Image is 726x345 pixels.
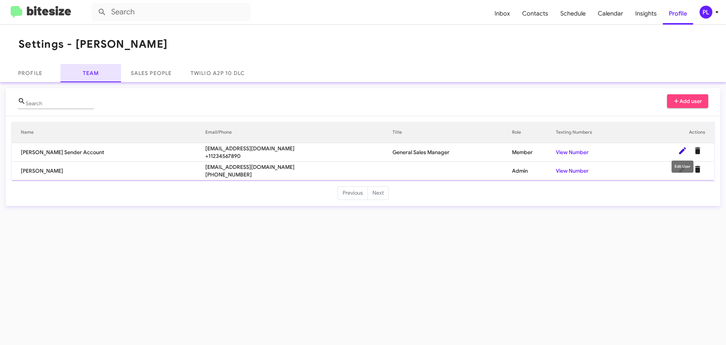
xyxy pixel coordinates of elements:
td: [PERSON_NAME] [12,162,205,180]
th: Title [392,122,512,143]
a: Twilio A2P 10 DLC [181,64,254,82]
button: PL [693,6,718,19]
input: Search [92,3,250,21]
div: Edit User [672,161,693,173]
td: Member [512,143,555,162]
button: Delete User [690,143,705,158]
a: Team [60,64,121,82]
a: Insights [629,3,663,25]
a: View Number [556,149,589,156]
h1: Settings - [PERSON_NAME] [19,38,168,50]
a: Sales People [121,64,181,82]
td: Admin [512,162,555,180]
a: Profile [663,3,693,25]
td: [PERSON_NAME] Sender Account [12,143,205,162]
input: Name or Email [26,101,94,107]
th: Name [12,122,205,143]
td: General Sales Manager [392,143,512,162]
th: Actions [632,122,714,143]
span: [EMAIL_ADDRESS][DOMAIN_NAME] [205,145,392,152]
button: Add user [667,94,709,108]
a: Schedule [554,3,592,25]
a: View Number [556,167,589,174]
span: Add user [673,94,703,108]
span: [PHONE_NUMBER] [205,171,392,178]
th: Texting Numbers [556,122,632,143]
span: +11234567890 [205,152,392,160]
th: Email/Phone [205,122,392,143]
th: Role [512,122,555,143]
div: PL [700,6,712,19]
a: Calendar [592,3,629,25]
a: Contacts [516,3,554,25]
a: Inbox [489,3,516,25]
span: [EMAIL_ADDRESS][DOMAIN_NAME] [205,163,392,171]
